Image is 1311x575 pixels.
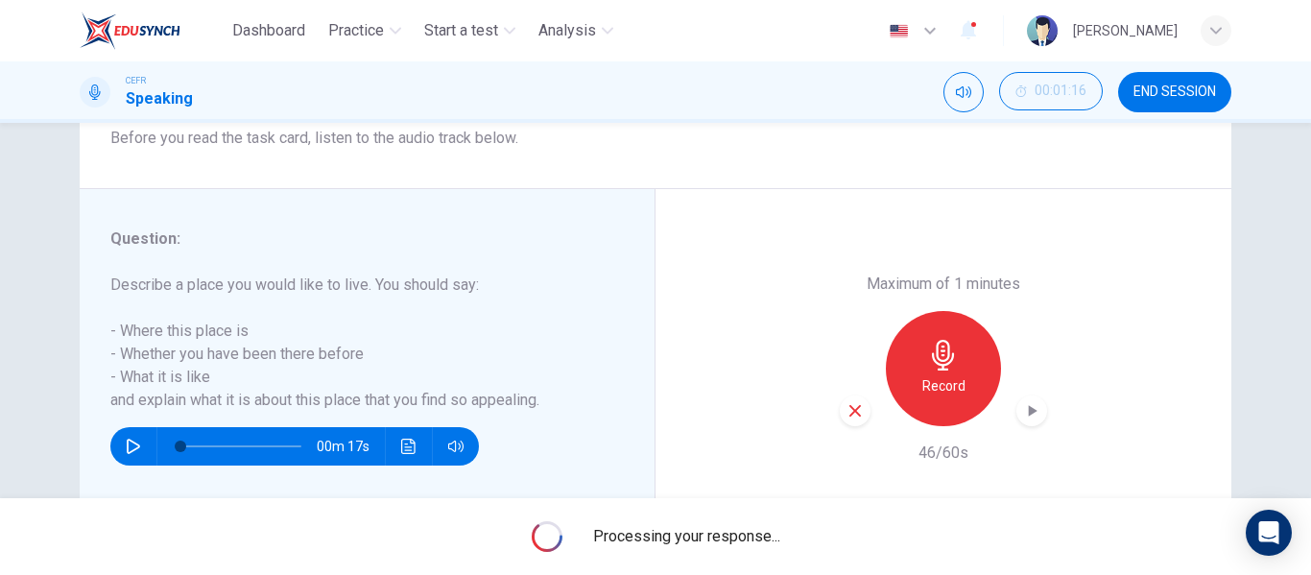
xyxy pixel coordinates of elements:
[1246,510,1292,556] div: Open Intercom Messenger
[1035,84,1086,99] span: 00:01:16
[110,228,601,251] h6: Question :
[593,525,780,548] span: Processing your response...
[943,72,984,112] div: Mute
[126,74,146,87] span: CEFR
[321,13,409,48] button: Practice
[232,19,305,42] span: Dashboard
[80,12,180,50] img: EduSynch logo
[393,427,424,466] button: Click to see the audio transcription
[110,274,601,412] h6: Describe a place you would like to live. You should say: - Where this place is - Whether you have...
[1073,19,1178,42] div: [PERSON_NAME]
[922,374,965,397] h6: Record
[999,72,1103,110] button: 00:01:16
[417,13,523,48] button: Start a test
[1027,15,1058,46] img: Profile picture
[328,19,384,42] span: Practice
[887,24,911,38] img: en
[1118,72,1231,112] button: END SESSION
[886,311,1001,426] button: Record
[538,19,596,42] span: Analysis
[531,13,621,48] button: Analysis
[1133,84,1216,100] span: END SESSION
[999,72,1103,112] div: Hide
[126,87,193,110] h1: Speaking
[225,13,313,48] button: Dashboard
[918,442,968,465] h6: 46/60s
[80,12,225,50] a: EduSynch logo
[424,19,498,42] span: Start a test
[867,273,1020,296] h6: Maximum of 1 minutes
[317,427,385,466] span: 00m 17s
